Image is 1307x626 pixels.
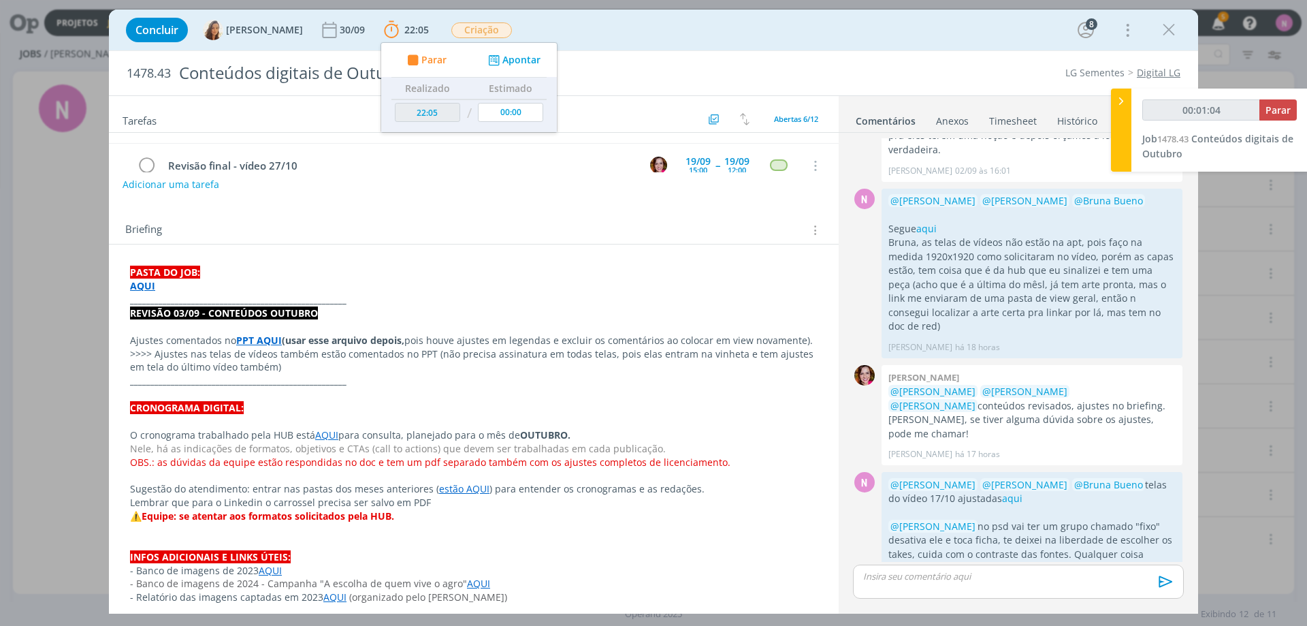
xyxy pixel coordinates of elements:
img: B [650,157,667,174]
p: Lembrar que para o Linkedin o carrossel precisa ser salvo em PDF [130,496,818,510]
div: N [854,472,875,492]
a: aqui [916,222,937,235]
span: 1478.43 [127,66,171,81]
div: dialog [109,10,1198,614]
a: Job1478.43Conteúdos digitais de Outubro [1142,132,1293,160]
span: @[PERSON_NAME] [890,385,975,398]
strong: CRONOGRAMA DIGITAL: [130,401,244,414]
span: 22:05 [404,23,429,36]
div: 19/09 [685,157,711,166]
span: [PERSON_NAME] [226,25,303,35]
a: AQUI [130,279,155,292]
span: há 17 horas [955,448,1000,460]
p: Ajustes comentados no pois houve ajustes em legendas e excluir os comentários ao colocar em view ... [130,334,818,347]
button: 8 [1075,19,1097,41]
span: Parar [421,55,447,65]
a: Digital LG [1137,66,1180,79]
span: - Banco de imagens de 2024 - Campanha "A escolha de quem vive o agro" [130,577,467,590]
div: 19/09 [724,157,749,166]
span: @Bruna Bueno [1074,194,1143,207]
a: AQUI [467,577,490,590]
p: conteúdos revisados, ajustes no briefing. [PERSON_NAME], se tiver alguma dúvida sobre os ajustes,... [888,385,1176,441]
a: LG Sementes [1065,66,1125,79]
img: B [854,365,875,386]
a: AQUI [315,428,338,441]
button: Concluir [126,18,188,42]
button: Parar [1259,99,1297,121]
button: Criação [451,22,513,39]
p: [PERSON_NAME] [888,341,952,354]
span: Criação [451,22,512,38]
button: 22:05 [381,19,432,41]
strong: INFOS ADICIONAIS E LINKS ÚTEIS: [130,550,291,563]
strong: ⚠️Equipe: se atentar aos formatos solicitados pela HUB. [130,510,394,522]
b: [PERSON_NAME] [888,371,959,384]
span: @[PERSON_NAME] [982,478,1067,491]
span: Briefing [125,221,162,239]
div: N [854,189,875,209]
p: O cronograma trabalhado pela HUB está para consulta, planejado para o mês de [130,428,818,442]
a: Histórico [1056,108,1098,128]
a: Timesheet [988,108,1037,128]
span: @[PERSON_NAME] [890,194,975,207]
button: B [648,155,668,176]
div: 30/09 [340,25,368,35]
p: telas do vídeo 17/10 ajustadas [888,478,1176,506]
p: Segue [888,222,1176,236]
p: Bruna, as telas de vídeos não estão na apt, pois faço na medida 1920x1920 como solicitaram no víd... [888,236,1176,333]
a: estão AQUI [439,482,489,495]
button: V[PERSON_NAME] [203,20,303,40]
img: arrow-down-up.svg [740,113,749,125]
div: Conteúdos digitais de Outubro [174,57,736,90]
p: no psd vai ter um grupo chamado "fixo" desativa ele e toca ficha, te deixei na liberdade de escol... [888,520,1176,576]
span: Tarefas [123,111,157,127]
span: Abertas 6/12 [774,114,818,124]
p: [PERSON_NAME] [888,448,952,460]
img: V [203,20,223,40]
a: AQUI [323,591,346,604]
span: @[PERSON_NAME] [982,194,1067,207]
span: (organizado pelo [PERSON_NAME]) [349,591,507,604]
span: 02/09 às 16:01 [955,165,1011,177]
span: @[PERSON_NAME] [890,399,975,412]
button: Apontar [485,53,541,67]
span: @[PERSON_NAME] [890,520,975,533]
a: PPT AQUI [236,334,282,347]
div: 12:00 [728,166,746,174]
p: [PERSON_NAME] [888,165,952,177]
div: 15:00 [689,166,707,174]
strong: REVISÃO 03/09 - CONTEÚDOS OUTUBRO [130,307,318,319]
strong: (usar esse arquivo depois, [282,334,404,347]
button: Adicionar uma tarefa [122,172,220,197]
span: 1478.43 [1157,133,1189,145]
span: @Bruna Bueno [1074,478,1143,491]
span: há 18 horas [955,341,1000,354]
th: Estimado [474,78,547,99]
strong: PASTA DO JOB: [130,266,200,279]
span: -- [715,161,720,170]
span: @[PERSON_NAME] [982,385,1067,398]
a: AQUI [259,564,282,577]
a: aqui [1002,492,1022,505]
span: Conteúdos digitais de Outubro [1142,132,1293,160]
span: @[PERSON_NAME] [890,478,975,491]
span: OBS.: as dúvidas da equipe estão respondidas no doc e tem um pdf separado também com os ajustes c... [130,456,730,469]
p: - Relatório das imagens captadas em 2023 [130,591,818,604]
th: Realizado [391,78,464,99]
p: - Banco de imagens de 2023 [130,564,818,578]
a: Comentários [855,108,916,128]
div: 8 [1086,18,1097,30]
strong: OUTUBRO. [520,428,570,441]
div: Anexos [936,114,969,128]
span: Parar [1265,104,1291,116]
p: Sugestão do atendimento: entrar nas pastas dos meses anteriores ( ) para entender os cronogramas ... [130,482,818,496]
span: Concluir [135,25,178,35]
td: / [464,99,475,127]
strong: _____________________________________________________ [130,293,346,306]
span: Nele, há as indicações de formatos, objetivos e CTAs (call to actions) que devem ser trabalhadas ... [130,442,666,455]
div: Revisão final - vídeo 27/10 [162,157,637,174]
button: Parar [403,53,447,67]
p: >>>> Ajustes nas telas de vídeos também estão comentados no PPT (não precisa assinatura em todas ... [130,347,818,375]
